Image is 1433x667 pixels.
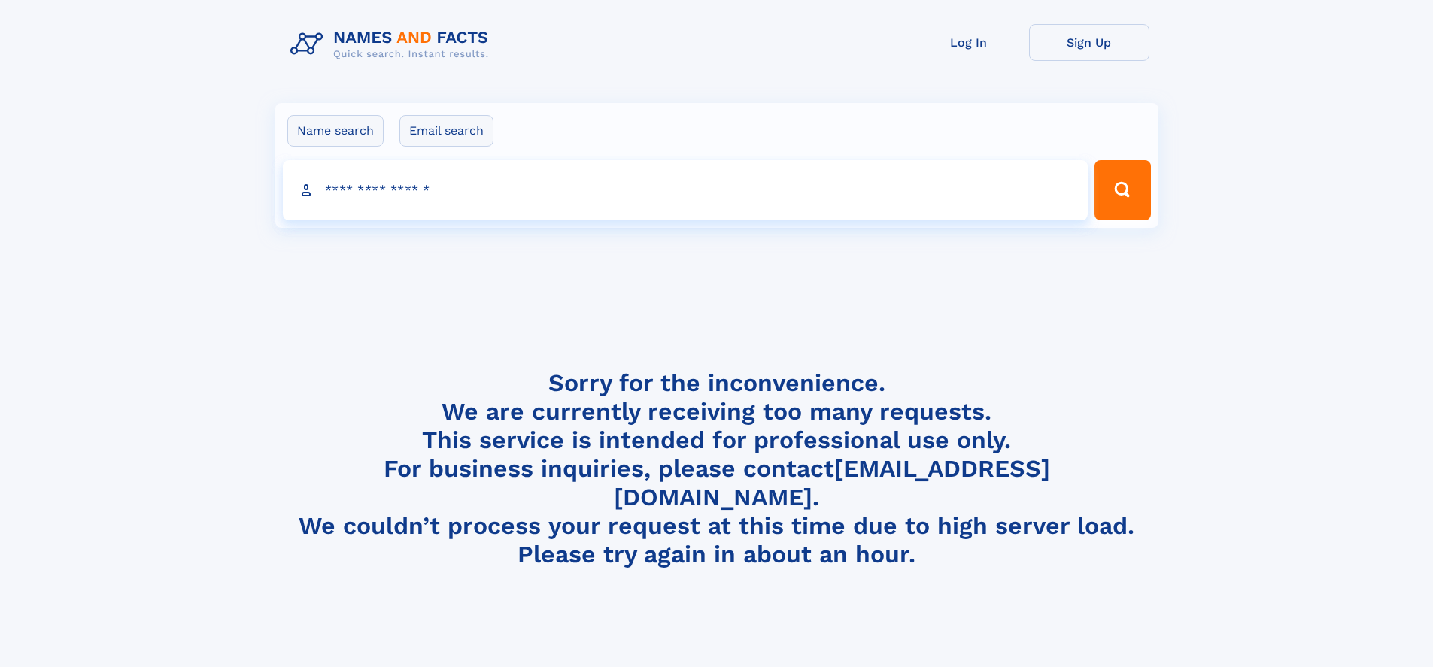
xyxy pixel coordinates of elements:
[399,115,493,147] label: Email search
[287,115,384,147] label: Name search
[284,368,1149,569] h4: Sorry for the inconvenience. We are currently receiving too many requests. This service is intend...
[1094,160,1150,220] button: Search Button
[614,454,1050,511] a: [EMAIL_ADDRESS][DOMAIN_NAME]
[283,160,1088,220] input: search input
[909,24,1029,61] a: Log In
[1029,24,1149,61] a: Sign Up
[284,24,501,65] img: Logo Names and Facts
